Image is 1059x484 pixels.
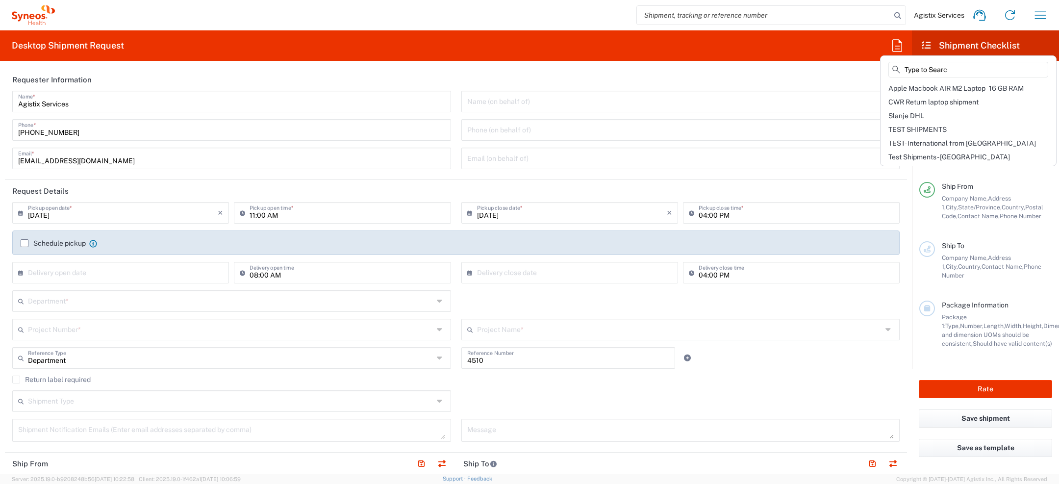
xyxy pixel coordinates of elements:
a: Feedback [467,476,492,482]
span: Agistix Services [914,11,964,20]
span: Company Name, [942,195,988,202]
span: Length, [983,322,1005,330]
span: Ship From [942,182,973,190]
h2: Requester Information [12,75,92,85]
span: City, [946,263,958,270]
span: Ship To [942,242,964,250]
span: Package Information [942,301,1009,309]
span: Client: 2025.19.0-1f462a1 [139,476,241,482]
span: [DATE] 10:06:59 [201,476,241,482]
span: TEST- International from [GEOGRAPHIC_DATA] [888,139,1036,147]
span: Height, [1023,322,1043,330]
span: Width, [1005,322,1023,330]
span: Apple Macbook AIR M2 Laptop - 16 GB RAM [888,84,1024,92]
i: × [667,205,672,221]
span: Package 1: [942,313,967,330]
button: Save shipment [919,409,1052,428]
span: Copyright © [DATE]-[DATE] Agistix Inc., All Rights Reserved [896,475,1047,484]
span: Test Shipments - [GEOGRAPHIC_DATA] [888,153,1010,161]
button: Save as template [919,439,1052,457]
span: Country, [1002,204,1025,211]
span: City, [946,204,958,211]
span: Country, [958,263,982,270]
input: Shipment, tracking or reference number [637,6,891,25]
a: Add Reference [681,351,694,365]
span: [DATE] 10:22:58 [95,476,134,482]
h2: Shipment Checklist [921,40,1020,51]
span: TEST SHIPMENTS [888,126,947,133]
h2: Desktop Shipment Request [12,40,124,51]
button: Rate [919,380,1052,398]
span: Contact Name, [958,212,1000,220]
span: Type, [945,322,960,330]
h2: Ship From [12,459,48,469]
span: Slanje DHL [888,112,924,120]
span: Server: 2025.19.0-b9208248b56 [12,476,134,482]
i: × [218,205,223,221]
label: Return label required [12,376,91,383]
label: Schedule pickup [21,239,86,247]
span: CWR Return laptop shipment [888,98,979,106]
a: Support [443,476,467,482]
span: Phone Number [1000,212,1041,220]
h2: Request Details [12,186,69,196]
span: Should have valid content(s) [973,340,1052,347]
h2: Ship To [463,459,497,469]
span: Number, [960,322,983,330]
span: State/Province, [958,204,1002,211]
span: Contact Name, [982,263,1024,270]
span: Company Name, [942,254,988,261]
